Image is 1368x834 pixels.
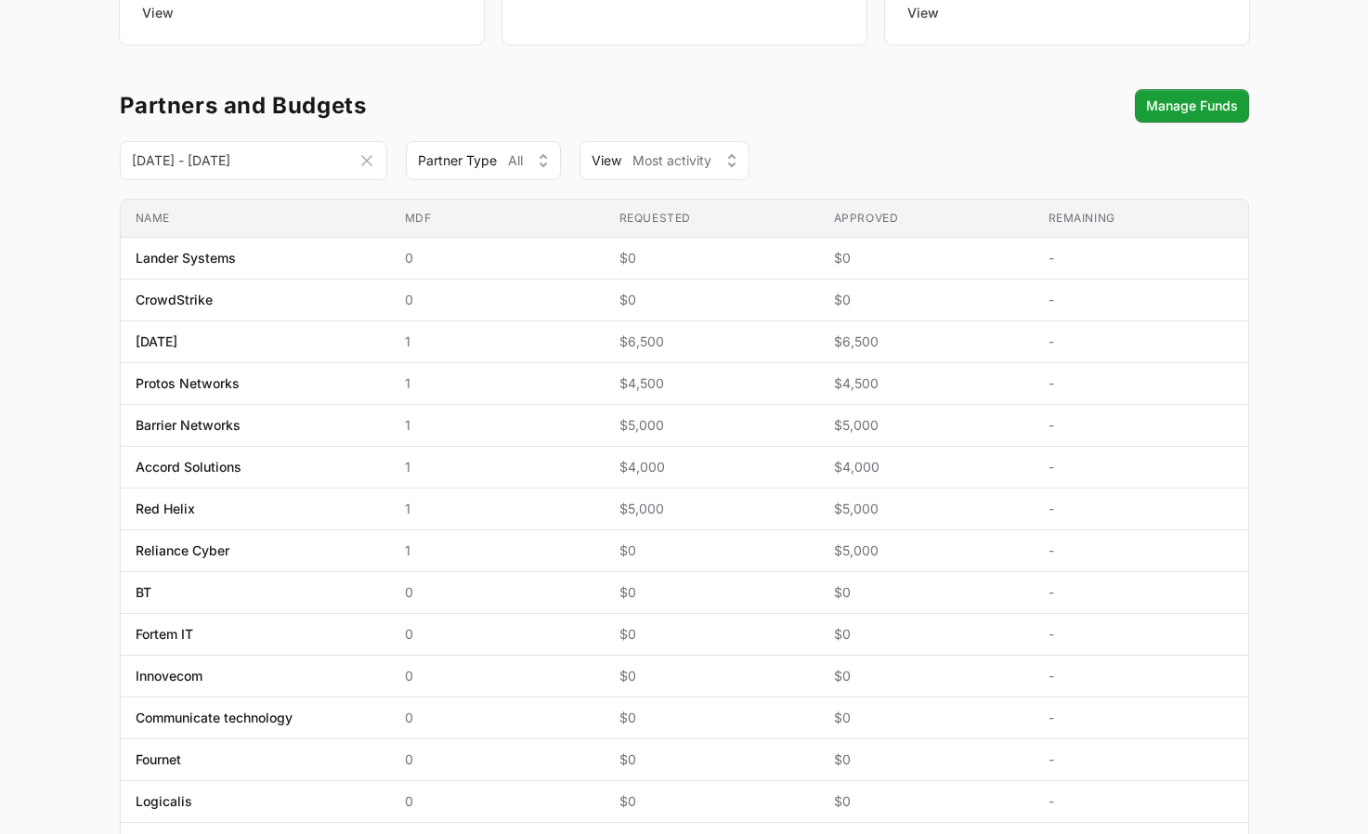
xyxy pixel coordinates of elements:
div: Secondary actions [1135,89,1249,123]
span: 1 [405,541,590,560]
h3: Partners and Budgets [120,95,367,117]
span: $0 [834,792,1019,811]
span: $5,000 [619,500,804,518]
span: 1 [405,332,590,351]
span: 0 [405,709,590,727]
span: 0 [405,625,590,644]
span: $0 [619,541,804,560]
span: $0 [834,709,1019,727]
span: Most activity [632,151,711,170]
span: 1 [405,374,590,393]
span: $0 [619,667,804,685]
span: 0 [405,792,590,811]
span: - [1049,667,1233,685]
span: 1 [405,416,590,435]
span: 1 [405,500,590,518]
span: 0 [405,291,590,309]
span: Lander Systems [136,249,236,267]
span: $0 [619,625,804,644]
span: Manage Funds [1146,95,1238,117]
span: [DATE] [136,332,177,351]
a: View [142,4,462,22]
section: MDF overview filters [120,141,1249,180]
span: BT [136,583,151,602]
span: Barrier Networks [136,416,241,435]
a: View [907,4,1227,22]
span: Protos Networks [136,374,240,393]
div: Partner Type filter [406,141,561,180]
span: - [1049,792,1233,811]
span: $5,000 [619,416,804,435]
span: - [1049,625,1233,644]
span: - [1049,374,1233,393]
th: Remaining [1034,200,1248,238]
span: $4,000 [619,458,804,476]
span: $6,500 [619,332,804,351]
span: 0 [405,583,590,602]
span: $6,500 [834,332,1019,351]
span: Innovecom [136,667,202,685]
span: 1 [405,458,590,476]
span: All [508,151,523,170]
span: - [1049,750,1233,769]
span: $5,000 [834,416,1019,435]
span: CrowdStrike [136,291,213,309]
th: Approved [819,200,1034,238]
span: 0 [405,750,590,769]
button: Partner TypeAll [406,141,561,180]
span: $0 [619,709,804,727]
span: Red Helix [136,500,195,518]
span: $4,500 [619,374,804,393]
span: 0 [405,667,590,685]
span: $0 [834,625,1019,644]
span: $0 [834,667,1019,685]
button: Manage Funds [1135,89,1249,123]
th: MDF [390,200,605,238]
span: Communicate technology [136,709,293,727]
span: - [1049,458,1233,476]
span: $0 [834,291,1019,309]
span: Logicalis [136,792,192,811]
span: $5,000 [834,541,1019,560]
span: $0 [834,583,1019,602]
span: $0 [619,750,804,769]
span: $0 [619,249,804,267]
span: - [1049,332,1233,351]
div: Date range picker [120,149,387,173]
span: - [1049,249,1233,267]
span: Reliance Cyber [136,541,229,560]
button: ViewMost activity [580,141,749,180]
span: View [592,151,621,170]
span: $4,500 [834,374,1019,393]
span: Fortem IT [136,625,193,644]
input: DD MMM YYYY - DD MMM YYYY [120,141,387,180]
span: - [1049,583,1233,602]
span: $0 [834,750,1019,769]
div: View Type filter [580,141,749,180]
span: $0 [619,792,804,811]
span: $0 [834,249,1019,267]
span: $0 [619,583,804,602]
th: Name [121,200,390,238]
span: Accord Solutions [136,458,241,476]
span: 0 [405,249,590,267]
span: Fournet [136,750,181,769]
span: $0 [619,291,804,309]
span: Partner Type [418,151,497,170]
span: - [1049,541,1233,560]
span: - [1049,500,1233,518]
span: - [1049,709,1233,727]
span: - [1049,416,1233,435]
span: - [1049,291,1233,309]
th: Requested [605,200,819,238]
span: $4,000 [834,458,1019,476]
span: $5,000 [834,500,1019,518]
